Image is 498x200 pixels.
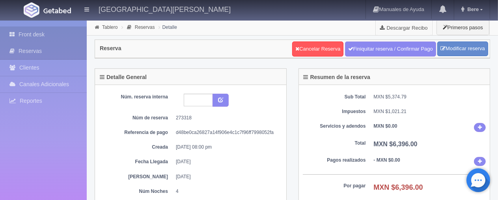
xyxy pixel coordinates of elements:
dt: Sub Total [303,94,366,100]
dt: Núm de reserva [105,115,168,121]
img: Getabed [24,2,39,18]
dt: Pagos realizados [303,157,366,164]
li: Detalle [157,23,179,31]
a: Descargar Recibo [376,20,432,36]
dd: 4 [176,188,276,195]
h4: [GEOGRAPHIC_DATA][PERSON_NAME] [99,4,231,14]
dt: Servicios y adendos [303,123,366,130]
h4: Resumen de la reserva [304,74,371,80]
b: - MXN $0.00 [374,157,400,163]
dd: [DATE] 08:00 pm [176,144,276,151]
b: MXN $6,396.00 [374,183,423,191]
dd: [DATE] [176,174,276,180]
h4: Reserva [100,45,121,51]
span: Bere [465,6,479,12]
b: MXN $6,396.00 [374,141,418,147]
dt: Creada [105,144,168,151]
dt: Núm Noches [105,188,168,195]
b: MXN $0.00 [374,123,397,129]
dd: MXN $1,021.21 [374,108,486,115]
dd: d48be0ca26827a14f906e4c1c7f96ff7998052fa [176,129,276,136]
a: Cancelar Reserva [292,42,343,57]
dt: Núm. reserva interna [105,94,168,100]
img: Getabed [43,8,71,13]
a: Modificar reserva [437,42,488,56]
dd: [DATE] [176,158,276,165]
button: Primeros pasos [436,20,489,35]
dt: Por pagar [303,183,366,189]
dt: Impuestos [303,108,366,115]
dt: Fecha Llegada [105,158,168,165]
dd: MXN $5,374.79 [374,94,486,100]
dd: 273318 [176,115,276,121]
dt: [PERSON_NAME] [105,174,168,180]
dt: Referencia de pago [105,129,168,136]
a: Tablero [102,25,118,30]
a: Finiquitar reserva / Confirmar Pago [345,42,436,57]
dt: Total [303,140,366,147]
a: Reservas [135,25,155,30]
h4: Detalle General [100,74,147,80]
